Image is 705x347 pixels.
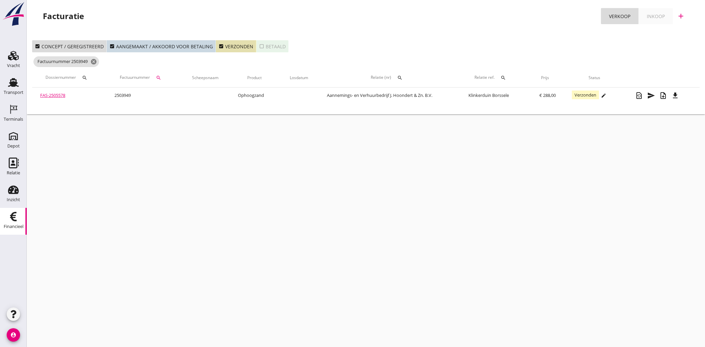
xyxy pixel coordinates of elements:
[319,68,460,87] th: Relatie (nr)
[33,56,99,67] span: Factuurnummer 2503949
[526,88,564,104] td: € 288,00
[230,68,279,87] th: Product
[259,44,264,49] i: check_box_outline_blank
[279,68,319,87] th: Losdatum
[180,68,230,87] th: Scheepsnaam
[40,92,65,98] a: FAS-2505578
[90,58,97,65] i: cancel
[256,40,288,52] button: Betaald
[501,75,506,80] i: search
[1,2,25,26] img: logo-small.a267ee39.svg
[32,40,107,52] button: Concept / geregistreerd
[230,88,279,104] td: Ophoogzand
[647,92,655,100] i: send
[647,13,665,20] div: Inkoop
[671,92,679,100] i: file_download
[564,68,625,87] th: Status
[43,11,84,21] div: Facturatie
[4,224,23,229] div: Financieel
[397,75,403,80] i: search
[601,8,639,24] a: Verkoop
[35,43,104,50] div: Concept / geregistreerd
[659,92,667,100] i: note_add
[259,43,286,50] div: Betaald
[216,40,256,52] button: Verzonden
[677,12,685,20] i: add
[106,68,180,87] th: Factuurnummer
[156,75,161,80] i: search
[319,88,460,104] td: Aannemings- en Verhuurbedrijf J. Hoondert & Zn. B.V.
[107,40,216,52] button: Aangemaakt / akkoord voor betaling
[7,144,20,148] div: Depot
[35,44,40,49] i: check_box
[601,93,606,98] i: edit
[109,44,115,49] i: check_box
[635,92,643,100] i: restore_page
[7,171,20,175] div: Relatie
[460,88,526,104] td: Klinkerduin Borssele
[526,68,564,87] th: Prijs
[32,68,106,87] th: Dossiernummer
[109,43,213,50] div: Aangemaakt / akkoord voor betaling
[4,90,23,95] div: Transport
[609,13,630,20] div: Verkoop
[106,88,180,104] td: 2503949
[4,117,23,121] div: Terminals
[7,328,20,342] i: account_circle
[639,8,673,24] a: Inkoop
[572,91,599,99] span: Verzonden
[218,44,224,49] i: check_box
[7,197,20,202] div: Inzicht
[460,68,526,87] th: Relatie ref.
[82,75,87,80] i: search
[218,43,253,50] div: Verzonden
[7,63,20,68] div: Vracht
